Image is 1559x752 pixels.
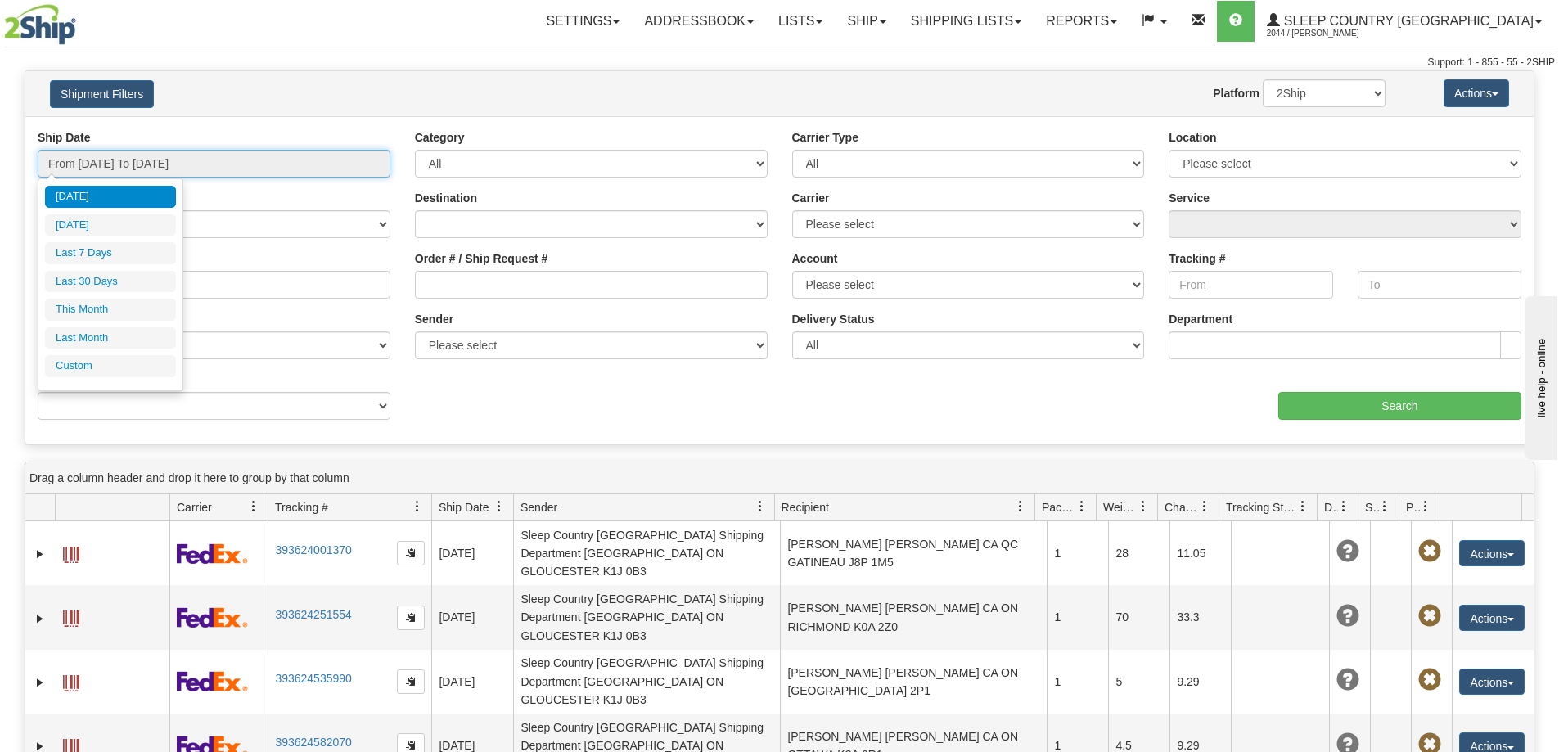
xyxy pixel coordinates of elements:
a: Tracking # filter column settings [403,493,431,520]
a: Lists [766,1,835,42]
td: 5 [1108,650,1169,714]
a: Delivery Status filter column settings [1330,493,1358,520]
a: Expand [32,610,48,627]
a: 393624535990 [275,672,351,685]
a: Expand [32,674,48,691]
button: Shipment Filters [50,80,154,108]
td: 1 [1047,650,1108,714]
a: Recipient filter column settings [1007,493,1034,520]
span: Pickup Not Assigned [1418,540,1441,563]
img: 2 - FedEx Express® [177,671,248,691]
label: Order # / Ship Request # [415,250,548,267]
td: Sleep Country [GEOGRAPHIC_DATA] Shipping Department [GEOGRAPHIC_DATA] ON GLOUCESTER K1J 0B3 [513,585,780,649]
label: Location [1169,129,1216,146]
div: Support: 1 - 855 - 55 - 2SHIP [4,56,1555,70]
a: Tracking Status filter column settings [1289,493,1317,520]
button: Copy to clipboard [397,606,425,630]
span: Weight [1103,499,1138,516]
span: Sleep Country [GEOGRAPHIC_DATA] [1280,14,1534,28]
input: To [1358,271,1521,299]
li: [DATE] [45,186,176,208]
span: Recipient [782,499,829,516]
span: Sender [520,499,557,516]
span: Pickup Not Assigned [1418,605,1441,628]
li: Last 30 Days [45,271,176,293]
li: [DATE] [45,214,176,236]
button: Actions [1459,669,1525,695]
a: Ship Date filter column settings [485,493,513,520]
span: Unknown [1336,605,1359,628]
td: [DATE] [431,521,513,585]
a: Weight filter column settings [1129,493,1157,520]
td: [PERSON_NAME] [PERSON_NAME] CA ON [GEOGRAPHIC_DATA] 2P1 [780,650,1047,714]
a: Addressbook [632,1,766,42]
a: 393624251554 [275,608,351,621]
button: Actions [1459,540,1525,566]
td: [PERSON_NAME] [PERSON_NAME] CA QC GATINEAU J8P 1M5 [780,521,1047,585]
td: 11.05 [1169,521,1231,585]
span: Delivery Status [1324,499,1338,516]
label: Platform [1213,85,1259,101]
a: Shipment Issues filter column settings [1371,493,1399,520]
div: live help - online [12,14,151,26]
input: Search [1278,392,1521,420]
iframe: chat widget [1521,292,1557,459]
a: Charge filter column settings [1191,493,1219,520]
img: logo2044.jpg [4,4,76,45]
label: Delivery Status [792,311,875,327]
td: Sleep Country [GEOGRAPHIC_DATA] Shipping Department [GEOGRAPHIC_DATA] ON GLOUCESTER K1J 0B3 [513,521,780,585]
img: 2 - FedEx Express® [177,543,248,564]
a: Sender filter column settings [746,493,774,520]
button: Actions [1444,79,1509,107]
label: Service [1169,190,1210,206]
label: Department [1169,311,1232,327]
td: [PERSON_NAME] [PERSON_NAME] CA ON RICHMOND K0A 2Z0 [780,585,1047,649]
a: Pickup Status filter column settings [1412,493,1440,520]
span: Shipment Issues [1365,499,1379,516]
a: Label [63,668,79,694]
a: 393624582070 [275,736,351,749]
button: Copy to clipboard [397,669,425,694]
td: 9.29 [1169,650,1231,714]
button: Actions [1459,605,1525,631]
li: This Month [45,299,176,321]
span: Packages [1042,499,1076,516]
a: Label [63,539,79,565]
span: Carrier [177,499,212,516]
li: Last Month [45,327,176,349]
span: Tracking Status [1226,499,1297,516]
span: Tracking # [275,499,328,516]
a: Expand [32,546,48,562]
a: Shipping lists [899,1,1034,42]
span: Pickup Not Assigned [1418,669,1441,691]
td: [DATE] [431,650,513,714]
span: Unknown [1336,540,1359,563]
a: Settings [534,1,632,42]
td: 70 [1108,585,1169,649]
label: Carrier [792,190,830,206]
span: Ship Date [439,499,489,516]
a: Sleep Country [GEOGRAPHIC_DATA] 2044 / [PERSON_NAME] [1255,1,1554,42]
a: Reports [1034,1,1129,42]
td: 33.3 [1169,585,1231,649]
a: Label [63,603,79,629]
a: Packages filter column settings [1068,493,1096,520]
span: Pickup Status [1406,499,1420,516]
span: 2044 / [PERSON_NAME] [1267,25,1390,42]
span: Charge [1165,499,1199,516]
input: From [1169,271,1332,299]
label: Carrier Type [792,129,858,146]
span: Unknown [1336,669,1359,691]
button: Copy to clipboard [397,541,425,565]
td: Sleep Country [GEOGRAPHIC_DATA] Shipping Department [GEOGRAPHIC_DATA] ON GLOUCESTER K1J 0B3 [513,650,780,714]
a: 393624001370 [275,543,351,556]
a: Carrier filter column settings [240,493,268,520]
li: Last 7 Days [45,242,176,264]
label: Category [415,129,465,146]
label: Sender [415,311,453,327]
label: Tracking # [1169,250,1225,267]
td: 28 [1108,521,1169,585]
li: Custom [45,355,176,377]
label: Account [792,250,838,267]
label: Destination [415,190,477,206]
